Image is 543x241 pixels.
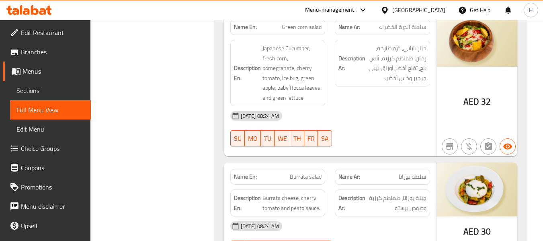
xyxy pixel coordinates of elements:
[437,13,517,66] img: Green_corn_salad638949064726272663.jpg
[234,173,257,181] strong: Name En:
[16,124,84,134] span: Edit Menu
[278,133,287,144] span: WE
[481,224,491,239] span: 30
[21,163,84,173] span: Coupons
[480,138,496,154] button: Not has choices
[461,138,477,154] button: Purchased item
[367,193,426,213] span: جبنة بوراتا، طماطم كرزية وصوص بيستو.
[392,6,445,14] div: [GEOGRAPHIC_DATA]
[290,173,322,181] span: Burrata salad
[16,105,84,115] span: Full Menu View
[21,202,84,211] span: Menu disclaimer
[338,193,365,213] strong: Description Ar:
[248,133,258,144] span: MO
[3,139,91,158] a: Choice Groups
[3,158,91,177] a: Coupons
[10,100,91,119] a: Full Menu View
[293,133,301,144] span: TH
[481,94,491,109] span: 32
[234,193,261,213] strong: Description En:
[338,23,360,31] strong: Name Ar:
[261,130,275,146] button: TU
[21,221,84,231] span: Upsell
[16,86,84,95] span: Sections
[3,197,91,216] a: Menu disclaimer
[321,133,329,144] span: SA
[290,130,304,146] button: TH
[338,173,360,181] strong: Name Ar:
[3,216,91,235] a: Upsell
[234,63,261,83] strong: Description En:
[305,5,354,15] div: Menu-management
[529,6,533,14] span: H
[3,23,91,42] a: Edit Restaurant
[245,130,261,146] button: MO
[21,144,84,153] span: Choice Groups
[262,193,322,213] span: Burrata cheese, cherry tomato and pesto sauce.
[463,224,479,239] span: AED
[3,42,91,62] a: Branches
[367,43,426,83] span: خيار ياباني، ذرة طازجة، رمان، طماطم كرزية، أيس باج، تفاح أخضر،أوراق بيبي جرجير وخس أخضر.
[442,138,458,154] button: Not branch specific item
[318,130,332,146] button: SA
[234,23,257,31] strong: Name En:
[230,130,245,146] button: SU
[282,23,322,31] span: Green corn salad
[275,130,290,146] button: WE
[10,119,91,139] a: Edit Menu
[264,133,271,144] span: TU
[500,138,516,154] button: Available
[463,94,479,109] span: AED
[3,62,91,81] a: Menus
[238,112,282,120] span: [DATE] 08:24 AM
[307,133,315,144] span: FR
[234,133,242,144] span: SU
[304,130,318,146] button: FR
[238,222,282,230] span: [DATE] 08:24 AM
[10,81,91,100] a: Sections
[399,173,426,181] span: سلطة بوراتا
[437,163,517,216] img: Burrata_salad638949064743490845.jpg
[262,43,322,103] span: Japanese Cucumber, fresh corn, pomegranate, cherry tomato, ice bug, green apple, baby Rocca leave...
[338,54,365,73] strong: Description Ar:
[3,177,91,197] a: Promotions
[21,28,84,37] span: Edit Restaurant
[21,47,84,57] span: Branches
[23,66,84,76] span: Menus
[379,23,426,31] span: سلطة الذرة الخضراء
[21,182,84,192] span: Promotions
